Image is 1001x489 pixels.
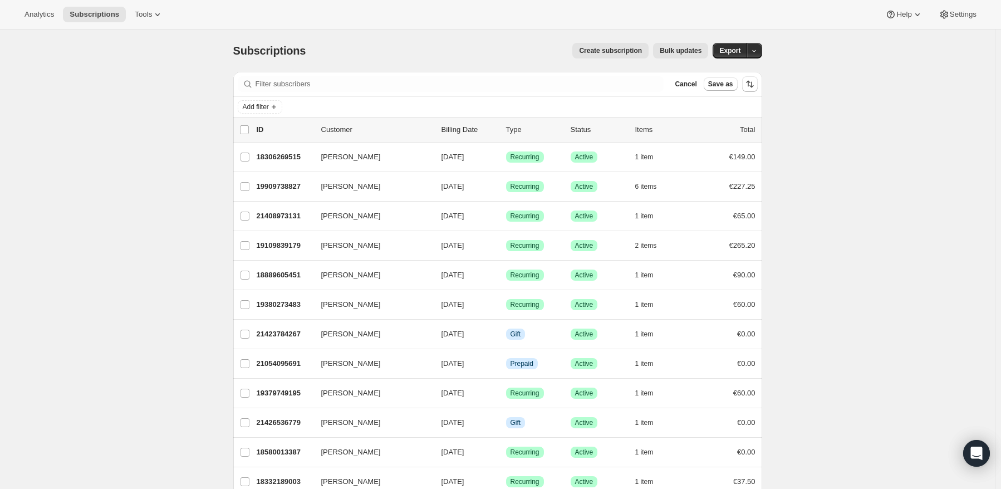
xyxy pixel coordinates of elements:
[575,418,593,427] span: Active
[635,330,654,339] span: 1 item
[729,241,755,250] span: €265.20
[729,153,755,161] span: €149.00
[441,418,464,427] span: [DATE]
[315,296,426,314] button: [PERSON_NAME]
[321,211,381,222] span: [PERSON_NAME]
[441,241,464,250] span: [DATE]
[575,212,593,221] span: Active
[257,326,755,342] div: 21423784267[PERSON_NAME][DATE]InfoGiftSuccessActive1 item€0.00
[729,182,755,190] span: €227.25
[737,359,755,368] span: €0.00
[635,149,666,165] button: 1 item
[321,358,381,369] span: [PERSON_NAME]
[635,267,666,283] button: 1 item
[511,330,521,339] span: Gift
[256,76,664,92] input: Filter subscribers
[257,240,312,251] p: 19109839179
[257,151,312,163] p: 18306269515
[257,299,312,310] p: 19380273483
[575,300,593,309] span: Active
[257,447,312,458] p: 18580013387
[511,153,539,162] span: Recurring
[70,10,119,19] span: Subscriptions
[315,414,426,432] button: [PERSON_NAME]
[733,271,755,279] span: €90.00
[257,415,755,431] div: 21426536779[PERSON_NAME][DATE]InfoGiftSuccessActive1 item€0.00
[575,330,593,339] span: Active
[238,100,282,114] button: Add filter
[660,46,701,55] span: Bulk updates
[932,7,983,22] button: Settings
[713,43,747,58] button: Export
[733,389,755,397] span: €60.00
[257,124,312,135] p: ID
[321,447,381,458] span: [PERSON_NAME]
[571,124,626,135] p: Status
[733,300,755,309] span: €60.00
[315,384,426,402] button: [PERSON_NAME]
[315,237,426,255] button: [PERSON_NAME]
[257,267,755,283] div: 18889605451[PERSON_NAME][DATE]SuccessRecurringSuccessActive1 item€90.00
[896,10,911,19] span: Help
[635,385,666,401] button: 1 item
[737,448,755,456] span: €0.00
[321,329,381,340] span: [PERSON_NAME]
[441,271,464,279] span: [DATE]
[321,151,381,163] span: [PERSON_NAME]
[441,124,497,135] p: Billing Date
[257,385,755,401] div: 19379749195[PERSON_NAME][DATE]SuccessRecurringSuccessActive1 item€60.00
[575,359,593,368] span: Active
[635,359,654,368] span: 1 item
[257,208,755,224] div: 21408973131[PERSON_NAME][DATE]SuccessRecurringSuccessActive1 item€65.00
[675,80,696,89] span: Cancel
[733,212,755,220] span: €65.00
[511,418,521,427] span: Gift
[511,389,539,398] span: Recurring
[315,325,426,343] button: [PERSON_NAME]
[635,238,669,253] button: 2 items
[737,330,755,338] span: €0.00
[733,477,755,486] span: €37.50
[257,329,312,340] p: 21423784267
[511,271,539,280] span: Recurring
[742,76,758,92] button: Sort the results
[315,207,426,225] button: [PERSON_NAME]
[635,182,657,191] span: 6 items
[579,46,642,55] span: Create subscription
[257,149,755,165] div: 18306269515[PERSON_NAME][DATE]SuccessRecurringSuccessActive1 item€149.00
[670,77,701,91] button: Cancel
[572,43,649,58] button: Create subscription
[635,179,669,194] button: 6 items
[257,238,755,253] div: 19109839179[PERSON_NAME][DATE]SuccessRecurringSuccessActive2 items€265.20
[704,77,738,91] button: Save as
[963,440,990,467] div: Open Intercom Messenger
[511,212,539,221] span: Recurring
[315,355,426,373] button: [PERSON_NAME]
[257,356,755,371] div: 21054095691[PERSON_NAME][DATE]InfoPrepaidSuccessActive1 item€0.00
[441,477,464,486] span: [DATE]
[635,271,654,280] span: 1 item
[441,182,464,190] span: [DATE]
[950,10,977,19] span: Settings
[635,326,666,342] button: 1 item
[441,212,464,220] span: [DATE]
[708,80,733,89] span: Save as
[575,448,593,457] span: Active
[441,330,464,338] span: [DATE]
[233,45,306,57] span: Subscriptions
[635,415,666,431] button: 1 item
[321,476,381,487] span: [PERSON_NAME]
[635,241,657,250] span: 2 items
[511,182,539,191] span: Recurring
[257,181,312,192] p: 19909738827
[635,212,654,221] span: 1 item
[441,300,464,309] span: [DATE]
[321,299,381,310] span: [PERSON_NAME]
[511,300,539,309] span: Recurring
[635,153,654,162] span: 1 item
[511,359,533,368] span: Prepaid
[635,448,654,457] span: 1 item
[257,270,312,281] p: 18889605451
[740,124,755,135] p: Total
[321,240,381,251] span: [PERSON_NAME]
